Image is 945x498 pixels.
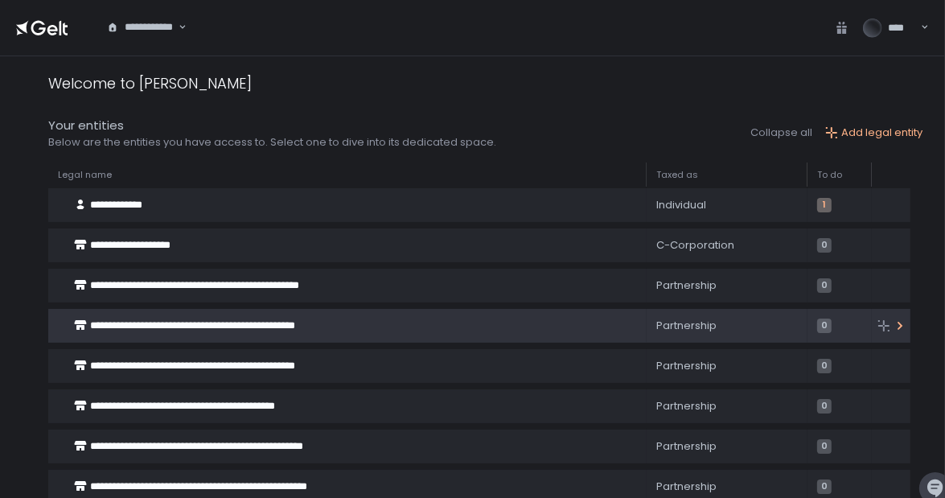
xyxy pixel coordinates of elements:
[656,399,798,414] div: Partnership
[817,169,842,181] span: To do
[825,126,922,140] button: Add legal entity
[750,126,812,140] button: Collapse all
[656,169,698,181] span: Taxed as
[656,359,798,373] div: Partnership
[656,278,798,293] div: Partnership
[48,72,252,94] div: Welcome to [PERSON_NAME]
[656,238,798,253] div: C-Corporation
[817,359,832,373] span: 0
[107,35,177,51] input: Search for option
[817,319,832,333] span: 0
[656,439,798,454] div: Partnership
[817,198,832,212] span: 1
[656,319,798,333] div: Partnership
[817,238,832,253] span: 0
[48,135,496,150] div: Below are the entities you have access to. Select one to dive into its dedicated space.
[817,479,832,494] span: 0
[656,479,798,494] div: Partnership
[817,399,832,414] span: 0
[48,117,496,135] div: Your entities
[817,278,832,293] span: 0
[97,11,187,45] div: Search for option
[58,169,112,181] span: Legal name
[656,198,798,212] div: Individual
[817,439,832,454] span: 0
